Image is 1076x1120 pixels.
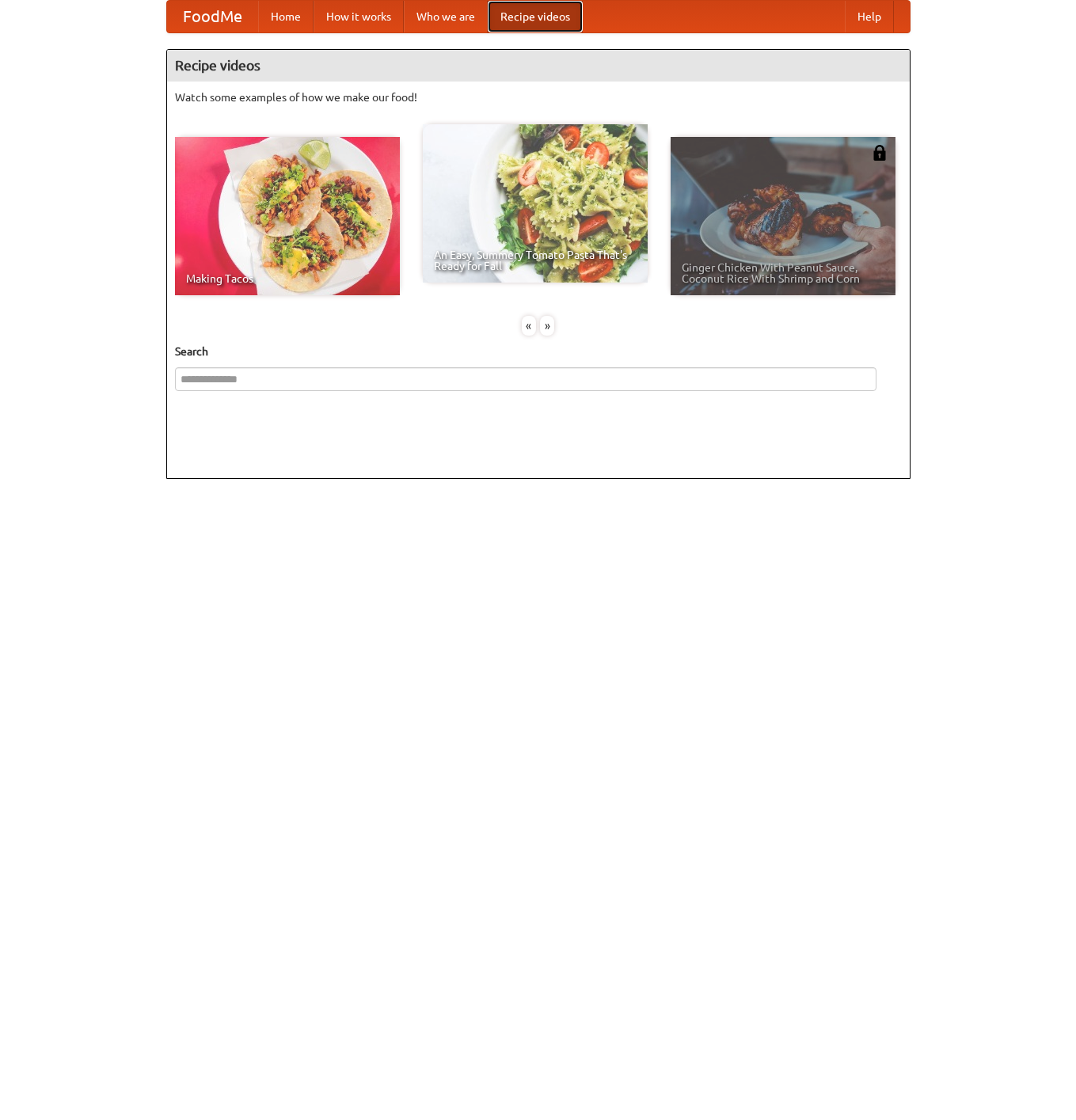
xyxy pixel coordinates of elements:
span: An Easy, Summery Tomato Pasta That's Ready for Fall [434,249,637,271]
a: Recipe videos [488,1,583,32]
h5: Search [175,344,902,359]
a: Who we are [404,1,488,32]
a: Making Tacos [175,137,400,295]
a: How it works [314,1,404,32]
h4: Recipe videos [167,50,910,82]
p: Watch some examples of how we make our food! [175,89,902,105]
a: Help [845,1,894,32]
div: « [522,316,536,336]
a: Home [258,1,314,32]
a: FoodMe [167,1,258,32]
div: » [540,316,554,336]
a: An Easy, Summery Tomato Pasta That's Ready for Fall [423,124,648,283]
span: Making Tacos [186,273,389,284]
img: 483408.png [872,145,888,161]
